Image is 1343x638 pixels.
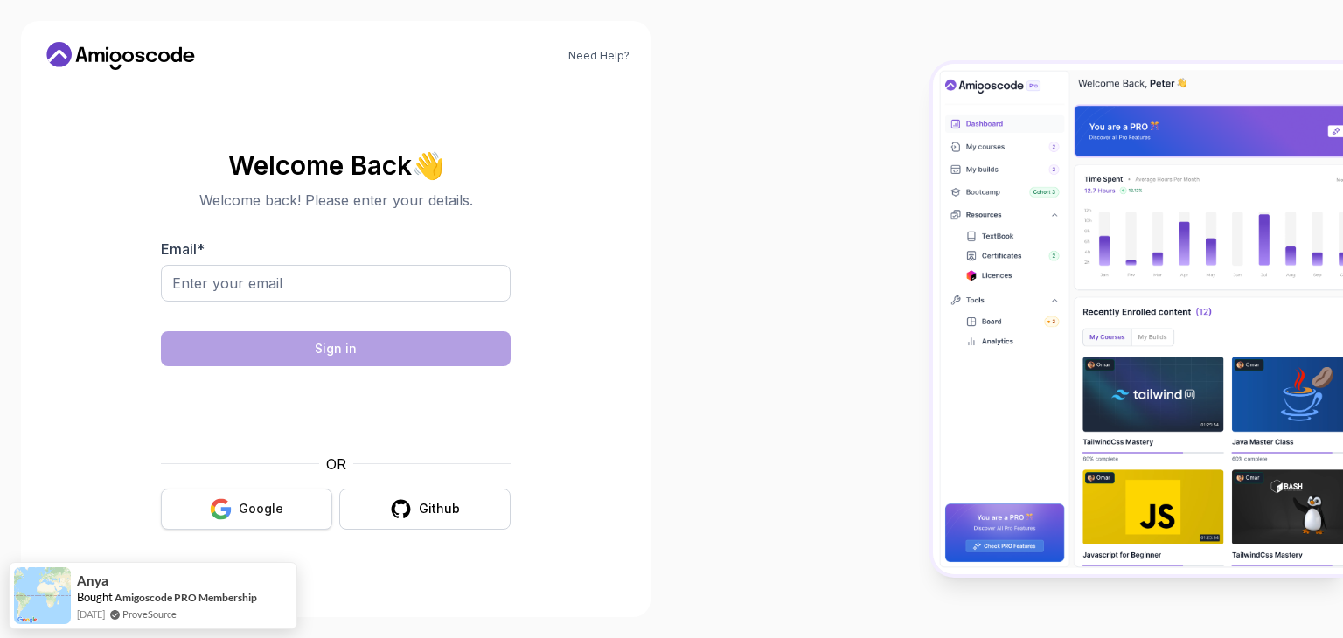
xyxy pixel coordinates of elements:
[161,240,205,258] label: Email *
[161,190,511,211] p: Welcome back! Please enter your details.
[568,49,630,63] a: Need Help?
[161,489,332,530] button: Google
[42,42,199,70] a: Home link
[419,500,460,517] div: Github
[115,591,257,604] a: Amigoscode PRO Membership
[204,377,468,443] iframe: Widget containing checkbox for hCaptcha security challenge
[161,265,511,302] input: Enter your email
[122,607,177,621] a: ProveSource
[239,500,283,517] div: Google
[326,454,346,475] p: OR
[77,573,108,588] span: Anya
[933,64,1343,574] img: Amigoscode Dashboard
[77,607,105,621] span: [DATE]
[315,340,357,357] div: Sign in
[14,567,71,624] img: provesource social proof notification image
[339,489,511,530] button: Github
[161,151,511,179] h2: Welcome Back
[161,331,511,366] button: Sign in
[77,590,113,604] span: Bought
[410,149,445,180] span: 👋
